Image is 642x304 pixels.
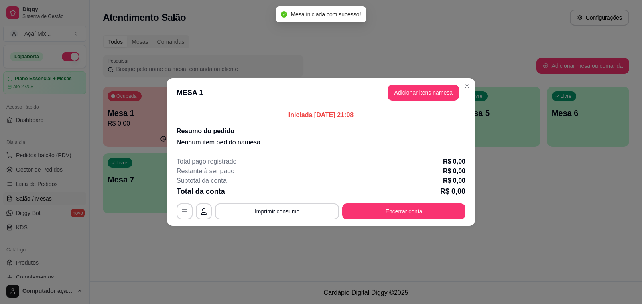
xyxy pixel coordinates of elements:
p: R$ 0,00 [440,186,465,197]
p: R$ 0,00 [443,176,465,186]
button: Encerrar conta [342,203,465,219]
p: Restante à ser pago [177,166,234,176]
button: Adicionar itens namesa [388,85,459,101]
p: R$ 0,00 [443,157,465,166]
p: Subtotal da conta [177,176,227,186]
p: R$ 0,00 [443,166,465,176]
p: Iniciada [DATE] 21:08 [177,110,465,120]
p: Total pago registrado [177,157,236,166]
header: MESA 1 [167,78,475,107]
span: check-circle [281,11,287,18]
button: Imprimir consumo [215,203,339,219]
p: Total da conta [177,186,225,197]
h2: Resumo do pedido [177,126,465,136]
p: Nenhum item pedido na mesa . [177,138,465,147]
span: Mesa iniciada com sucesso! [291,11,361,18]
button: Close [461,80,473,93]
